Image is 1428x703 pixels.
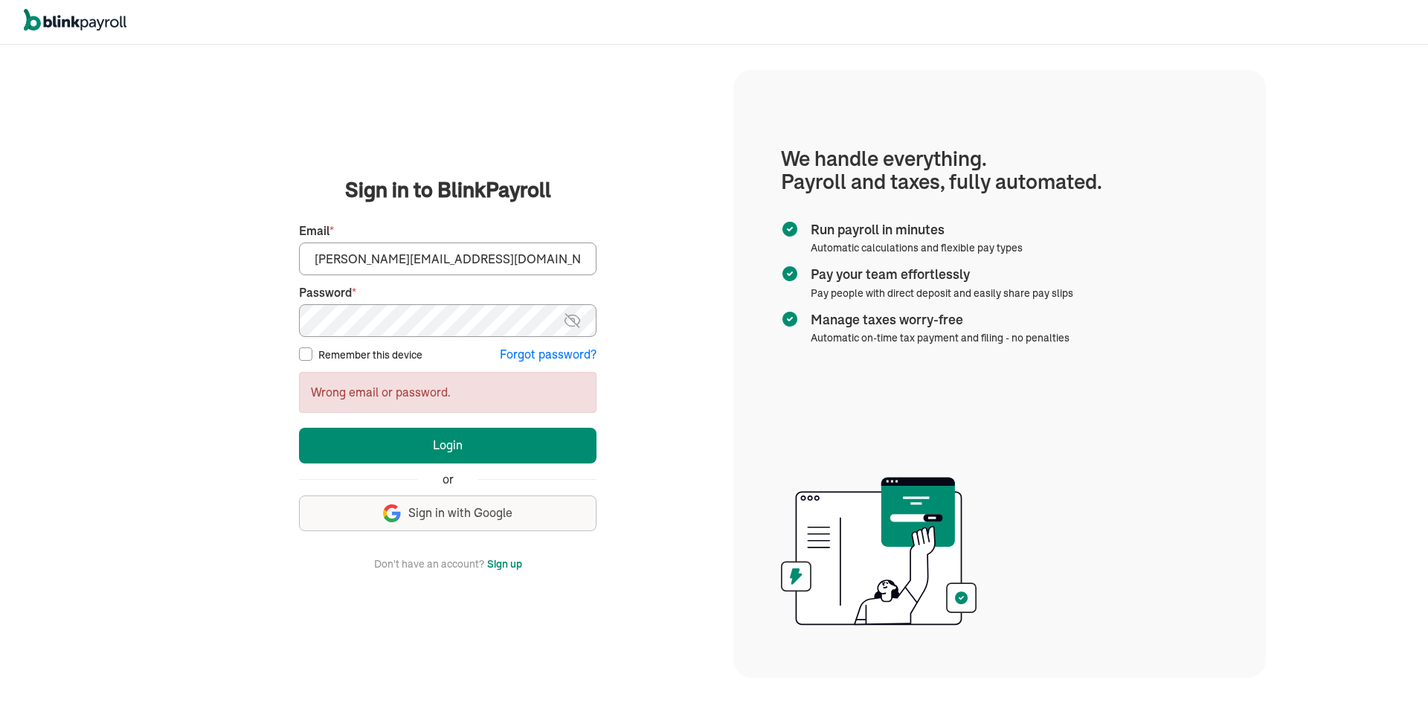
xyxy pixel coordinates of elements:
[345,175,551,205] span: Sign in to BlinkPayroll
[781,310,799,328] img: checkmark
[299,222,596,240] label: Email
[1180,542,1428,703] iframe: Chat Widget
[24,9,126,31] img: logo
[443,471,454,488] span: or
[781,265,799,283] img: checkmark
[299,284,596,301] label: Password
[487,555,522,573] button: Sign up
[408,504,512,521] span: Sign in with Google
[374,555,484,573] span: Don't have an account?
[781,472,977,630] img: illustration
[383,504,401,522] img: google
[299,243,596,275] input: Your email address
[811,220,1017,240] span: Run payroll in minutes
[500,346,596,363] button: Forgot password?
[811,241,1023,254] span: Automatic calculations and flexible pay types
[811,331,1070,344] span: Automatic on-time tax payment and filing - no penalties
[781,147,1218,193] h1: We handle everything. Payroll and taxes, fully automated.
[811,286,1073,300] span: Pay people with direct deposit and easily share pay slips
[299,495,596,531] button: Sign in with Google
[811,265,1067,284] span: Pay your team effortlessly
[299,428,596,463] button: Login
[563,312,582,330] img: eye
[811,310,1064,330] span: Manage taxes worry-free
[299,372,596,413] div: Wrong email or password.
[781,220,799,238] img: checkmark
[318,347,422,362] label: Remember this device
